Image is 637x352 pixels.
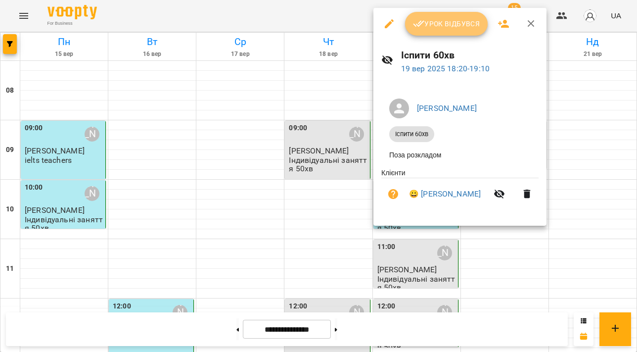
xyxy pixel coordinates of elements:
button: Урок відбувся [405,12,488,36]
a: 😀 [PERSON_NAME] [409,188,481,200]
li: Поза розкладом [381,146,539,164]
span: Урок відбувся [413,18,480,30]
span: Іспити 60хв [389,130,434,139]
h6: Іспити 60хв [401,48,539,63]
button: Візит ще не сплачено. Додати оплату? [381,182,405,206]
a: 19 вер 2025 18:20-19:10 [401,64,490,73]
ul: Клієнти [381,168,539,214]
a: [PERSON_NAME] [417,103,477,113]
